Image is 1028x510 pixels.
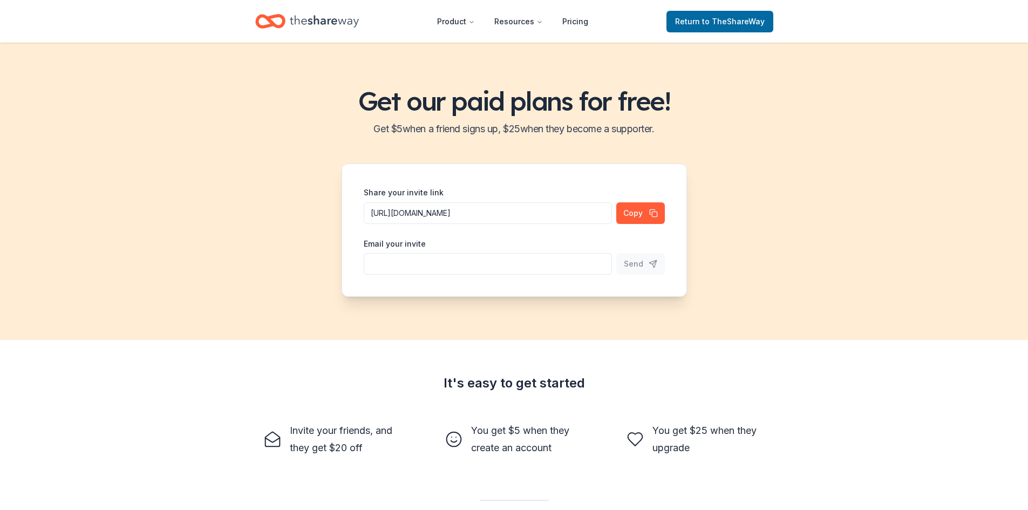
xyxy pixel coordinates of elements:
button: Copy [616,202,665,224]
div: You get $5 when they create an account [471,422,583,457]
div: It's easy to get started [255,375,773,392]
a: Home [255,9,359,34]
h1: Get our paid plans for free! [13,86,1015,116]
div: You get $25 when they upgrade [652,422,765,457]
a: Pricing [554,11,597,32]
button: Product [428,11,484,32]
label: Share your invite link [364,187,444,198]
span: to TheShareWay [702,17,765,26]
a: Returnto TheShareWay [666,11,773,32]
nav: Main [428,9,597,34]
div: Invite your friends, and they get $20 off [290,422,402,457]
span: Return [675,15,765,28]
label: Email your invite [364,239,426,249]
button: Resources [486,11,552,32]
h2: Get $ 5 when a friend signs up, $ 25 when they become a supporter. [13,120,1015,138]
